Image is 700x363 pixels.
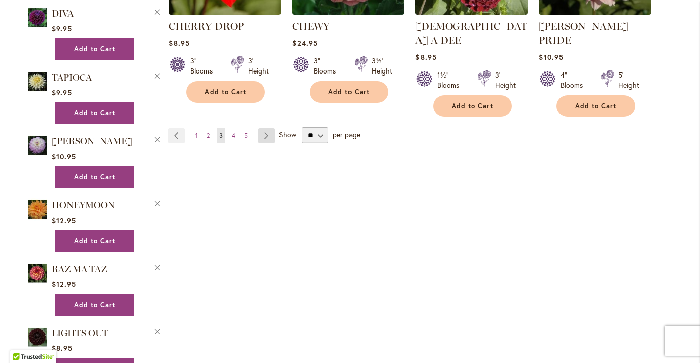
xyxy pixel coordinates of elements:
button: Add to Cart [55,230,134,252]
img: MIKAYLA MIRANDA [28,134,47,157]
span: 2 [207,132,210,139]
img: TAPIOCA [28,70,47,93]
span: 4 [232,132,235,139]
span: Add to Cart [575,102,616,110]
button: Add to Cart [55,166,134,188]
a: 1 [193,128,200,143]
span: 5 [244,132,248,139]
a: Honeymoon [28,198,47,223]
iframe: Launch Accessibility Center [8,327,36,355]
div: 3' Height [495,70,516,90]
button: Add to Cart [55,294,134,316]
span: per page [333,130,360,139]
a: Diva [28,6,47,31]
span: $9.95 [52,24,72,33]
a: DIVA [52,8,74,19]
a: CHERRY DROP [169,20,244,32]
a: 2 [204,128,213,143]
span: $8.95 [52,343,73,353]
div: 4" Blooms [561,70,589,90]
div: 3" Blooms [190,56,219,76]
img: Honeymoon [28,198,47,221]
span: Add to Cart [452,102,493,110]
span: $8.95 [415,52,436,62]
span: $10.95 [52,152,76,161]
div: 3½' Height [372,56,392,76]
div: 3" Blooms [314,56,342,76]
a: RAZ MA TAZ [28,262,47,286]
span: $8.95 [169,38,189,48]
span: Add to Cart [74,237,115,245]
button: Add to Cart [55,102,134,124]
div: 1½" Blooms [437,70,465,90]
a: CHICK A DEE [415,7,528,17]
a: TAPIOCA [52,72,92,83]
a: [PERSON_NAME] [52,136,132,147]
span: $24.95 [292,38,317,48]
span: Add to Cart [74,109,115,117]
span: $10.95 [539,52,563,62]
img: Diva [28,6,47,29]
a: CHEWY [292,20,330,32]
a: 4 [229,128,238,143]
span: Show [279,130,296,139]
span: 1 [195,132,198,139]
a: [PERSON_NAME] PRIDE [539,20,628,46]
a: LIGHTS OUT [52,328,108,339]
button: Add to Cart [433,95,512,117]
div: 3' Height [248,56,269,76]
a: CHERRY DROP [169,7,281,17]
span: 3 [219,132,223,139]
a: MIKAYLA MIRANDA [28,134,47,159]
a: HONEYMOON [52,200,115,211]
span: $12.95 [52,215,76,225]
button: Add to Cart [55,38,134,60]
span: $12.95 [52,279,76,289]
a: CHEWY [292,7,404,17]
img: LIGHTS OUT [28,326,47,348]
span: Add to Cart [74,301,115,309]
button: Add to Cart [310,81,388,103]
span: $9.95 [52,88,72,97]
a: TAPIOCA [28,70,47,95]
img: RAZ MA TAZ [28,262,47,284]
button: Add to Cart [186,81,265,103]
span: Add to Cart [328,88,370,96]
span: Add to Cart [74,173,115,181]
a: LIGHTS OUT [28,326,47,350]
button: Add to Cart [556,95,635,117]
a: 5 [242,128,250,143]
span: Add to Cart [205,88,246,96]
a: CHILSON'S PRIDE [539,7,651,17]
a: RAZ MA TAZ [52,264,107,275]
a: [DEMOGRAPHIC_DATA] A DEE [415,20,527,46]
span: Add to Cart [74,45,115,53]
div: 5' Height [618,70,639,90]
